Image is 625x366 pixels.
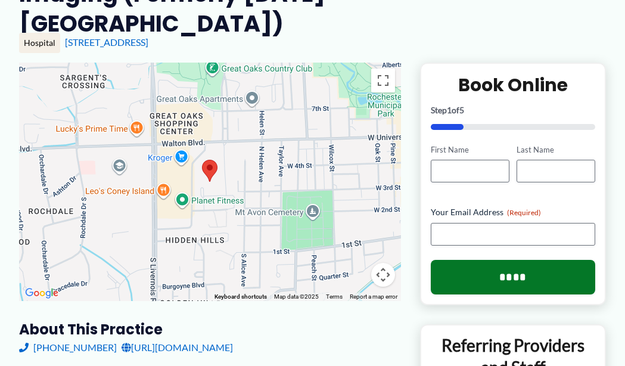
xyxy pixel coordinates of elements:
[22,286,61,301] a: Open this area in Google Maps (opens a new window)
[371,69,395,92] button: Toggle fullscreen view
[517,144,595,156] label: Last Name
[22,286,61,301] img: Google
[431,73,595,97] h2: Book Online
[19,320,401,339] h3: About this practice
[326,293,343,300] a: Terms (opens in new tab)
[19,339,117,356] a: [PHONE_NUMBER]
[350,293,397,300] a: Report a map error
[459,105,464,115] span: 5
[431,144,509,156] label: First Name
[19,33,60,53] div: Hospital
[431,206,595,218] label: Your Email Address
[447,105,452,115] span: 1
[274,293,319,300] span: Map data ©2025
[214,293,267,301] button: Keyboard shortcuts
[65,36,148,48] a: [STREET_ADDRESS]
[431,106,595,114] p: Step of
[122,339,233,356] a: [URL][DOMAIN_NAME]
[371,263,395,287] button: Map camera controls
[507,208,541,217] span: (Required)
